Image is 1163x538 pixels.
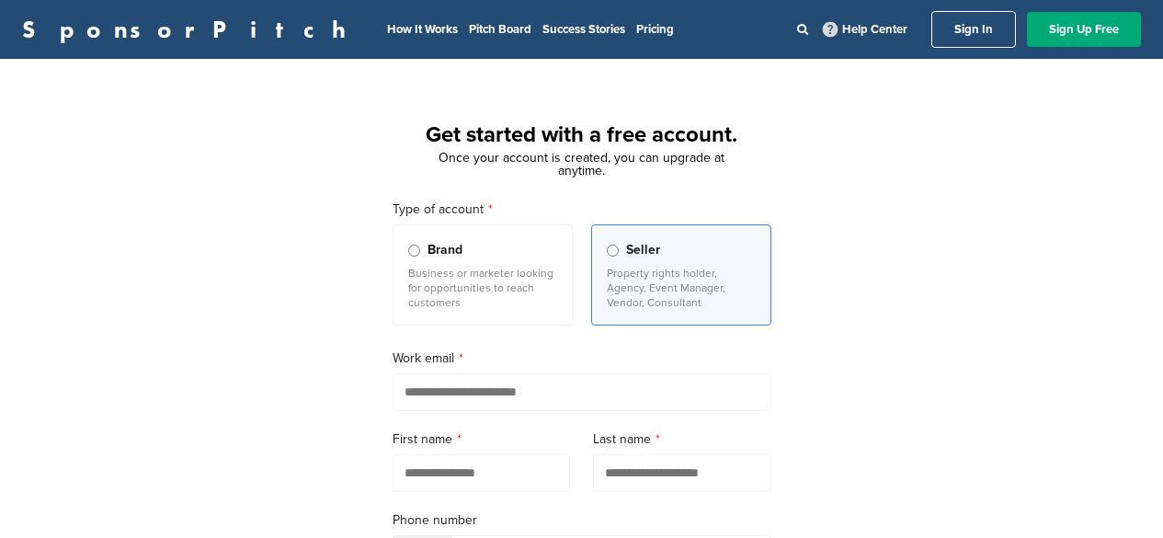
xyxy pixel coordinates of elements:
a: Pricing [636,22,674,37]
input: Brand Business or marketer looking for opportunities to reach customers [408,245,420,257]
span: Brand [428,240,462,260]
p: Property rights holder, Agency, Event Manager, Vendor, Consultant [607,266,756,310]
p: Business or marketer looking for opportunities to reach customers [408,266,557,310]
a: Sign Up Free [1027,12,1141,47]
input: Seller Property rights holder, Agency, Event Manager, Vendor, Consultant [607,245,619,257]
a: How It Works [387,22,458,37]
a: Help Center [819,18,911,40]
label: Last name [593,429,771,450]
a: Success Stories [542,22,625,37]
a: Pitch Board [469,22,531,37]
label: Type of account [393,200,771,220]
h1: Get started with a free account. [371,119,793,152]
a: SponsorPitch [22,17,358,41]
span: Seller [626,240,660,260]
a: Sign In [931,11,1016,48]
span: Once your account is created, you can upgrade at anytime. [439,150,724,178]
label: Phone number [393,510,771,531]
label: First name [393,429,571,450]
label: Work email [393,349,771,369]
